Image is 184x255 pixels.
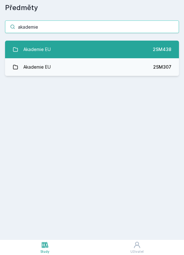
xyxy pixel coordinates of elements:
h1: Předměty [5,3,179,13]
div: 2SM307 [153,64,171,70]
a: Akademie EU 2SM307 [5,58,179,76]
div: Study [40,249,49,254]
div: Akademie EU [23,61,51,73]
div: 2SM438 [153,46,171,53]
div: Uživatel [130,249,144,254]
input: Název nebo ident předmětu… [5,20,179,33]
a: Akademie EU 2SM438 [5,41,179,58]
div: Akademie EU [23,43,51,56]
